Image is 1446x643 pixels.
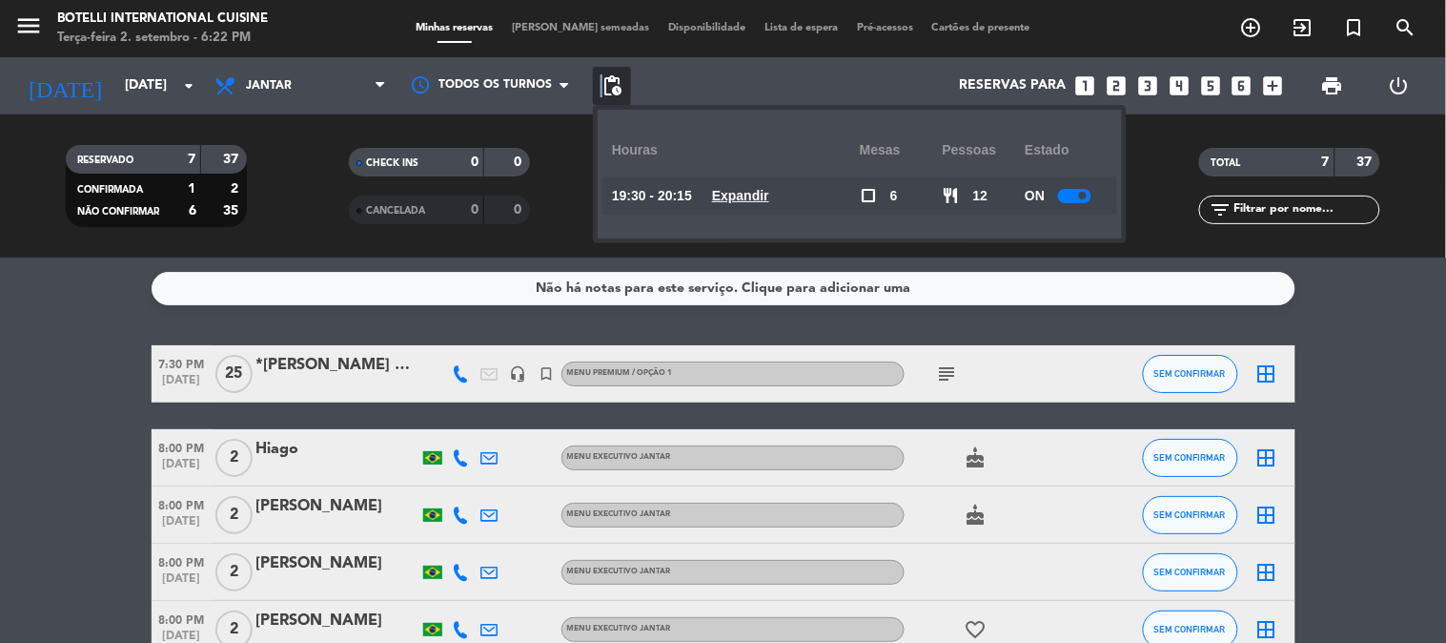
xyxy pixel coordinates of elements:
[177,74,200,97] i: arrow_drop_down
[612,124,860,176] div: Houras
[1143,496,1238,534] button: SEM CONFIRMAR
[77,185,143,195] span: CONFIRMADA
[712,188,769,203] u: Expandir
[14,11,43,40] i: menu
[1387,74,1410,97] i: power_settings_new
[77,156,133,165] span: RESERVADO
[223,204,242,218] strong: 35
[515,156,526,169] strong: 0
[256,437,418,462] div: Hiago
[923,23,1040,33] span: Cartões de presente
[1154,567,1226,577] span: SEM CONFIRMAR
[1261,73,1286,98] i: add_box
[256,353,418,378] div: *[PERSON_NAME] E [PERSON_NAME] ([PERSON_NAME])
[57,29,268,48] div: Terça-feira 2. setembro - 6:22 PM
[471,203,479,217] strong: 0
[943,187,960,204] span: restaurant
[510,365,527,383] i: headset_mic
[1072,73,1097,98] i: looks_one
[755,23,847,33] span: Lista de espera
[847,23,923,33] span: Pré-acessos
[1154,509,1226,520] span: SEM CONFIRMAR
[515,203,526,217] strong: 0
[14,65,115,107] i: [DATE]
[1198,73,1223,98] i: looks_5
[57,10,268,29] div: Botelli International Cuisine
[1154,624,1226,634] span: SEM CONFIRMAR
[860,124,943,176] div: Mesas
[1211,158,1240,168] span: TOTAL
[256,494,418,519] div: [PERSON_NAME]
[567,453,671,461] span: MENU EXECUTIVO JANTAR
[943,124,1026,176] div: pessoas
[152,608,213,630] span: 8:00 PM
[215,553,253,591] span: 2
[612,185,692,207] span: 19:30 - 20:15
[502,23,659,33] span: [PERSON_NAME] semeadas
[246,79,292,93] span: Jantar
[256,609,418,633] div: [PERSON_NAME]
[567,510,671,518] span: MENU EXECUTIVO JANTAR
[152,515,213,537] span: [DATE]
[1154,452,1226,463] span: SEM CONFIRMAR
[959,78,1066,93] span: Reservas para
[567,369,673,377] span: MENU PREMIUM / OPÇÃO 1
[152,352,213,374] span: 7:30 PM
[152,374,213,396] span: [DATE]
[1343,16,1366,39] i: turned_in_not
[1209,198,1232,221] i: filter_list
[1025,124,1108,176] div: Estado
[1366,57,1432,114] div: LOG OUT
[601,74,623,97] span: pending_actions
[406,23,502,33] span: Minhas reservas
[1255,618,1278,641] i: border_all
[965,504,988,527] i: cake
[1255,446,1278,469] i: border_all
[1255,363,1278,385] i: border_all
[189,204,196,218] strong: 6
[1321,74,1344,97] span: print
[152,572,213,594] span: [DATE]
[1167,73,1191,98] i: looks_4
[973,185,988,207] span: 12
[215,496,253,534] span: 2
[188,182,195,196] strong: 1
[567,568,671,575] span: MENU EXECUTIVO JANTAR
[1143,355,1238,393] button: SEM CONFIRMAR
[366,206,425,216] span: CANCELADA
[936,363,959,385] i: subject
[1322,156,1330,169] strong: 7
[965,446,988,469] i: cake
[539,365,556,383] i: turned_in_not
[231,182,242,196] strong: 2
[567,625,671,633] span: MENU EXECUTIVO JANTAR
[77,207,159,217] span: NÃO CONFIRMAR
[256,551,418,576] div: [PERSON_NAME]
[1292,16,1314,39] i: exit_to_app
[215,355,253,393] span: 25
[1255,504,1278,527] i: border_all
[890,185,898,207] span: 6
[152,436,213,458] span: 8:00 PM
[1240,16,1263,39] i: add_circle_outline
[1154,368,1226,379] span: SEM CONFIRMAR
[1395,16,1417,39] i: search
[152,550,213,572] span: 8:00 PM
[1025,185,1045,207] span: ON
[188,153,195,166] strong: 7
[223,153,242,166] strong: 37
[366,158,418,168] span: CHECK INS
[1104,73,1129,98] i: looks_two
[536,278,910,300] div: Não há notas para este serviço. Clique para adicionar uma
[1232,199,1379,220] input: Filtrar por nome...
[152,493,213,515] span: 8:00 PM
[1255,561,1278,584] i: border_all
[471,156,479,169] strong: 0
[1135,73,1160,98] i: looks_3
[152,458,213,480] span: [DATE]
[1143,439,1238,477] button: SEM CONFIRMAR
[1143,553,1238,591] button: SEM CONFIRMAR
[659,23,755,33] span: Disponibilidade
[1357,156,1376,169] strong: 37
[14,11,43,47] button: menu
